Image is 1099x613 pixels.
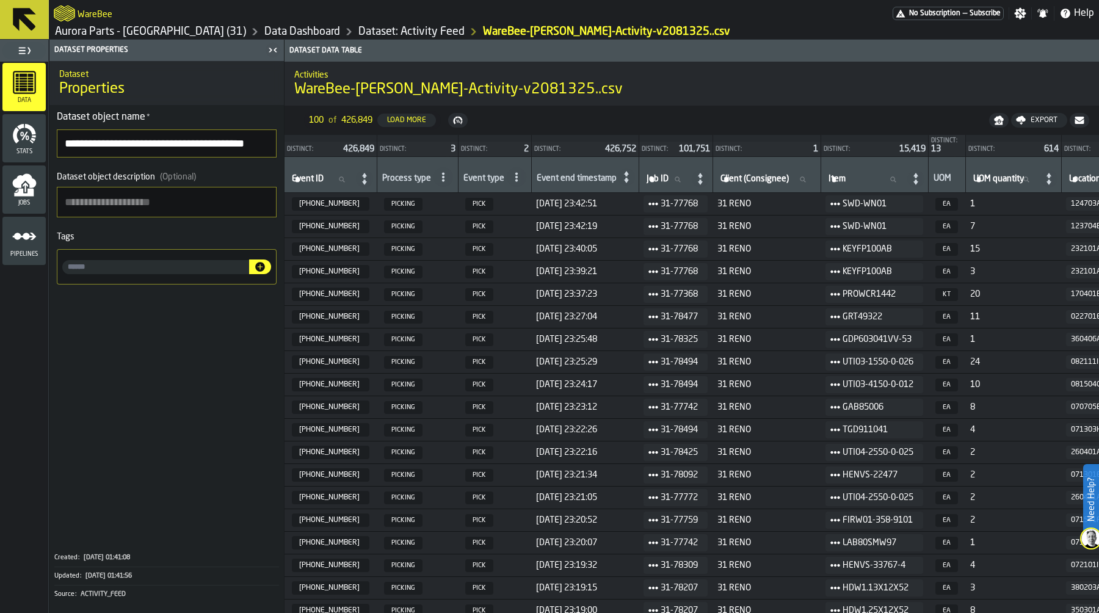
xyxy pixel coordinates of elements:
[1074,6,1094,21] span: Help
[843,310,913,324] span: GRT49322
[294,80,623,100] span: WareBee-[PERSON_NAME]-Activity-v2081325..csv
[989,113,1009,128] button: button-
[661,445,698,460] span: 31-78425
[717,222,816,231] span: 31 RENO
[935,379,958,391] span: EA
[49,61,284,105] div: title-Properties
[970,267,1056,277] span: 3
[661,219,698,234] span: 31-77768
[264,25,340,38] a: link-to-/wh/i/aa2e4adb-2cd5-4688-aa4a-ec82bcf75d46/data
[717,267,816,277] span: 31 RENO
[299,358,360,366] span: [PHONE_NUMBER]
[299,313,360,321] span: [PHONE_NUMBER]
[249,259,271,274] button: button-
[2,42,46,59] label: button-toggle-Toggle Full Menu
[717,425,816,435] span: 31 RENO
[829,174,846,184] span: label
[384,491,423,504] span: PICKING
[717,380,816,390] span: 31 RENO
[285,62,1099,106] div: title-WareBee-Aurora Reno-Activity-v2081325..csv
[536,244,634,254] span: [DATE] 23:40:05
[661,377,698,392] span: 31-78494
[717,312,816,322] span: 31 RENO
[717,289,816,299] span: 31 RENO
[2,200,46,206] span: Jobs
[720,174,789,184] span: label
[299,380,360,389] span: [PHONE_NUMBER]
[59,67,274,79] h2: Sub Title
[536,222,634,231] span: [DATE] 23:42:19
[463,173,504,186] div: Event type
[299,200,360,208] span: [PHONE_NUMBER]
[843,400,913,415] span: GAB85006
[377,142,458,156] div: StatList-item-Distinct:
[2,148,46,155] span: Stats
[537,173,617,186] div: Event end timestamp
[718,172,816,187] input: label
[843,423,913,437] span: TGD911041
[934,173,960,186] div: UOM
[285,40,1099,62] header: Dataset Data Table
[536,335,634,344] span: [DATE] 23:25:48
[292,423,369,437] span: 31-78494-13
[384,424,423,437] span: PICKING
[963,9,967,18] span: —
[384,243,423,256] span: PICKING
[465,401,493,414] span: PICK
[935,243,958,256] span: EA
[78,554,79,562] span: :
[341,115,372,125] span: 426,849
[299,245,360,253] span: [PHONE_NUMBER]
[661,400,698,415] span: 31-77742
[1044,145,1059,153] span: 614
[679,145,710,153] span: 101,751
[384,469,423,482] span: PICKING
[384,446,423,459] span: PICKING
[62,260,249,274] input: input-value- input-value-
[661,287,698,302] span: 31-77368
[465,582,493,595] span: PICK
[826,172,906,187] input: label
[292,265,369,278] span: 31-77768-1
[647,174,669,184] span: label
[935,582,958,595] span: EA
[536,199,634,209] span: [DATE] 23:42:51
[57,232,277,242] div: Tags
[292,242,369,256] span: 31-77768-2
[843,445,913,460] span: UTI04-2550-0-025
[1054,6,1099,21] label: button-toggle-Help
[935,401,958,414] span: EA
[328,115,336,125] span: of
[292,288,369,301] span: 31-77368-1
[935,288,958,301] span: KT
[343,145,374,153] span: 426,849
[465,243,493,256] span: PICK
[85,572,132,580] span: [DATE] 01:41:56
[287,46,1097,55] div: Dataset Data Table
[536,380,634,390] span: [DATE] 23:24:17
[80,572,81,580] span: :
[536,425,634,435] span: [DATE] 23:22:26
[54,572,84,580] div: Updated
[661,264,698,279] span: 31-77768
[299,335,360,344] span: [PHONE_NUMBER]
[536,289,634,299] span: [DATE] 23:37:23
[843,264,913,279] span: KEYFP100AB
[292,378,369,391] span: 31-78494-14
[661,355,698,369] span: 31-78494
[899,145,926,153] span: 15,419
[661,242,698,256] span: 31-77768
[292,401,369,414] span: 31-77742-4
[935,424,958,437] span: EA
[382,173,431,186] div: Process type
[2,114,46,163] li: menu Stats
[843,332,913,347] span: GDP603041VV-53
[459,142,531,156] div: StatList-item-Distinct:
[285,142,377,156] div: StatList-item-Distinct:
[935,537,958,550] span: EA
[843,219,913,234] span: SWD-WN01
[605,145,636,153] span: 426,752
[465,288,493,301] span: PICK
[382,116,431,125] div: Load More
[536,267,634,277] span: [DATE] 23:39:21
